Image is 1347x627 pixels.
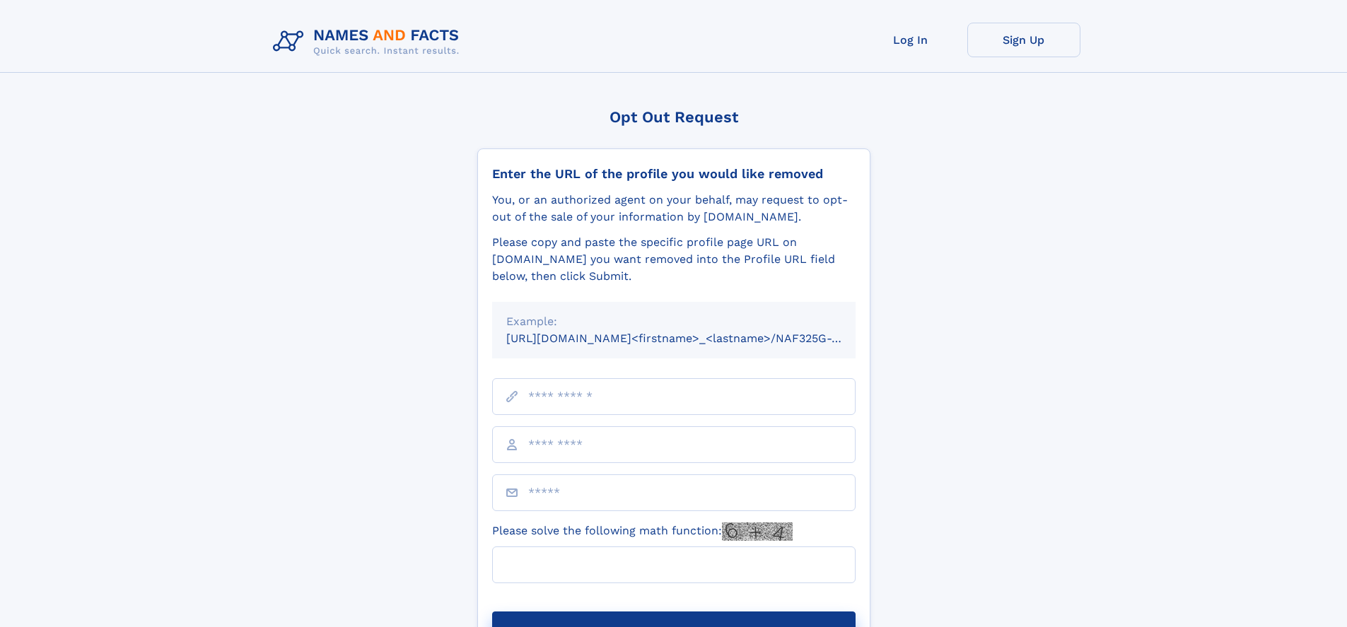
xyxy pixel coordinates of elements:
[506,313,841,330] div: Example:
[492,522,793,541] label: Please solve the following math function:
[492,192,856,225] div: You, or an authorized agent on your behalf, may request to opt-out of the sale of your informatio...
[854,23,967,57] a: Log In
[492,166,856,182] div: Enter the URL of the profile you would like removed
[267,23,471,61] img: Logo Names and Facts
[477,108,870,126] div: Opt Out Request
[492,234,856,285] div: Please copy and paste the specific profile page URL on [DOMAIN_NAME] you want removed into the Pr...
[967,23,1080,57] a: Sign Up
[506,332,882,345] small: [URL][DOMAIN_NAME]<firstname>_<lastname>/NAF325G-xxxxxxxx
